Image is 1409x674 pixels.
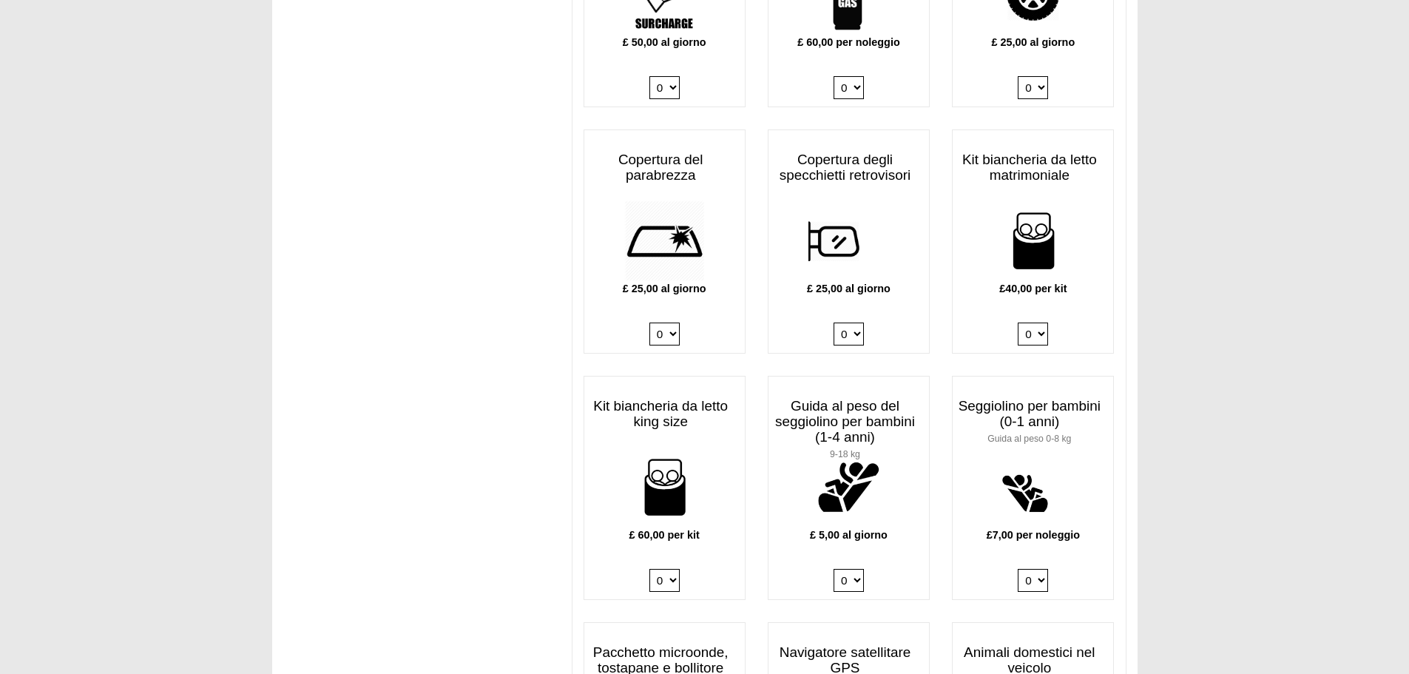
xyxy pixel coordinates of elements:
[624,447,705,528] img: bedding-for-two.png
[993,200,1073,281] img: bedding-for-two.png
[815,429,875,445] font: (1-4 anni)
[959,398,1101,414] font: Seggiolino per bambini
[807,283,891,294] font: £ 25,00 al giorno
[991,36,1075,48] font: £ 25,00 al giorno
[780,152,910,183] font: Copertura degli specchietti retrovisori
[593,398,728,429] font: Kit biancheria da letto king size
[999,283,1067,294] font: £40,00 per kit
[623,283,706,294] font: £ 25,00 al giorno
[962,152,1097,183] font: Kit biancheria da letto matrimoniale
[808,200,889,281] img: wing.png
[624,200,705,281] img: windscreen.png
[808,447,889,528] img: child.png
[993,447,1073,528] img: baby.png
[797,36,899,48] font: £ 60,00 per noleggio
[775,398,915,429] font: Guida al peso del seggiolino per bambini
[623,36,706,48] font: £ 50,00 al giorno
[629,529,700,541] font: £ 60,00 per kit
[987,529,1080,541] font: £7,00 per noleggio
[987,434,1071,444] font: Guida al peso 0-8 kg
[810,529,888,541] font: £ 5,00 al giorno
[618,152,703,183] font: Copertura del parabrezza
[999,414,1059,429] font: (0-1 anni)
